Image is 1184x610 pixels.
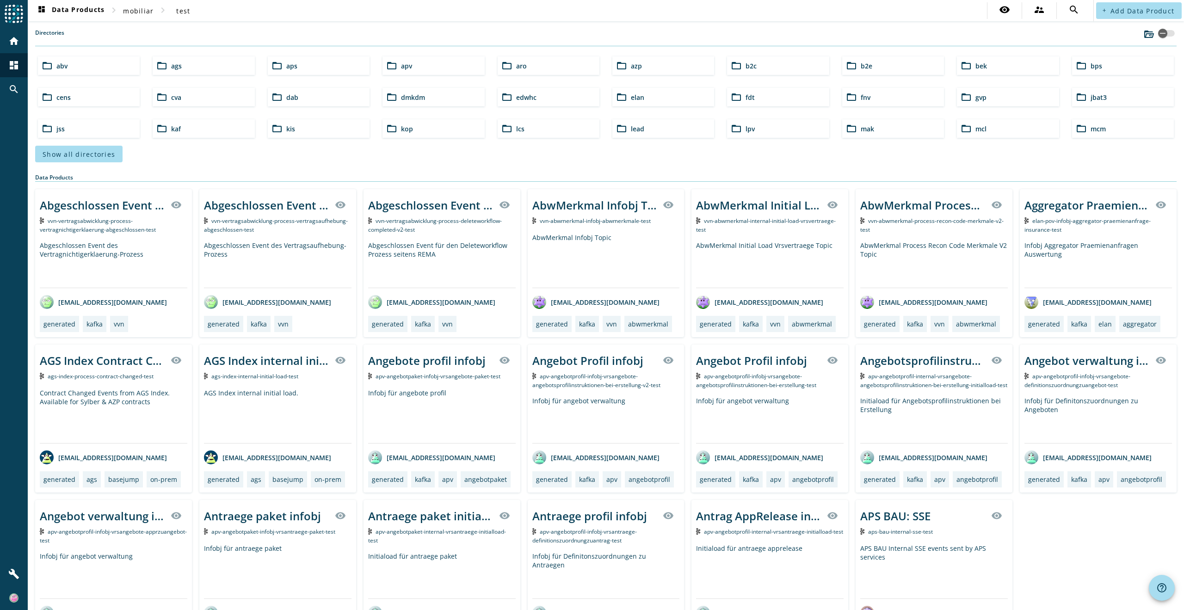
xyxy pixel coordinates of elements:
button: Show all directories [35,146,123,162]
span: lcs [516,124,524,133]
span: cva [171,93,181,102]
span: Kafka Topic: apv-angebotprofil-infobj-vrsantraege-definitionszuordnungzuantrag-test [532,528,637,544]
div: AbwMerkmal Infobj Topic [532,197,658,213]
div: Angebot verwaltung infobj [40,508,165,524]
mat-icon: folder_open [731,92,742,103]
span: Kafka Topic: apv-angebotprofil-infobj-vrsangebote-apprzuangebot-test [40,528,187,544]
img: avatar [1024,450,1038,464]
div: vvn [770,320,781,328]
div: elan [1098,320,1112,328]
div: kafka [1071,475,1087,484]
span: Kafka Topic: ags-index-internal-initial-load-test [211,372,298,380]
span: lpv [746,124,755,133]
img: avatar [204,450,218,464]
span: lead [631,124,644,133]
img: avatar [368,450,382,464]
div: AbwMerkmal Infobj Topic [532,233,680,288]
mat-icon: chevron_right [157,5,168,16]
div: generated [372,475,404,484]
span: b2e [861,62,872,70]
button: Add Data Product [1096,2,1182,19]
span: kaf [171,124,181,133]
div: Abgeschlossen Event für den Deleteworkflow Prozess seitens REMA [368,197,493,213]
mat-icon: visibility [991,199,1002,210]
div: kafka [743,320,759,328]
img: Kafka Topic: vvn-vertragsabwicklung-process-deleteworkflow-completed-v2-test [368,217,372,224]
mat-icon: visibility [663,199,674,210]
div: [EMAIL_ADDRESS][DOMAIN_NAME] [204,450,331,464]
mat-icon: folder_open [42,123,53,134]
div: Angebot verwaltung infobj [1024,353,1150,368]
mat-icon: visibility [499,510,510,521]
mat-icon: visibility [827,355,838,366]
mat-icon: folder_open [961,123,972,134]
div: kafka [579,475,595,484]
span: abv [56,62,68,70]
img: Kafka Topic: apv-angebotpaket-infobj-vrsangebote-paket-test [368,373,372,379]
span: mcl [975,124,987,133]
mat-icon: visibility [171,355,182,366]
mat-icon: chevron_right [108,5,119,16]
div: generated [43,320,75,328]
div: Angebot Profil infobj [696,353,807,368]
img: Kafka Topic: vvn-vertragsabwicklung-process-vertragnichtigerklaerung-abgeschlossen-test [40,217,44,224]
mat-icon: folder_open [386,60,397,71]
div: Infobj für antraege paket [204,544,351,598]
div: abwmerkmal [628,320,668,328]
div: APS BAU Internal SSE events sent by APS services [860,544,1008,598]
img: Kafka Topic: apv-angebotprofil-infobj-vrsangebote-angebotsprofilinstruktionen-bei-erstellung-v2-test [532,373,536,379]
div: apv [770,475,781,484]
img: Kafka Topic: apv-angebotprofil-internal-vrsantraege-initialload-test [696,528,700,535]
mat-icon: folder_open [156,123,167,134]
div: Initiaload für antraege apprelease [696,544,844,598]
div: kafka [743,475,759,484]
mat-icon: folder_open [961,60,972,71]
span: Kafka Topic: apv-angebotprofil-infobj-vrsangebote-definitionszuordnungzuangebot-test [1024,372,1130,389]
mat-icon: folder_open [1076,92,1087,103]
mat-icon: visibility [335,510,346,521]
div: Angebot Profil infobj [532,353,643,368]
span: Kafka Topic: apv-angebotprofil-infobj-vrsangebote-angebotsprofilinstruktionen-bei-erstellung-v2-test [532,372,660,389]
span: cens [56,93,71,102]
span: ags [171,62,182,70]
div: apv [442,475,453,484]
div: generated [372,320,404,328]
span: Add Data Product [1110,6,1174,15]
mat-icon: visibility [827,199,838,210]
div: vvn [114,320,124,328]
div: generated [208,320,240,328]
mat-icon: folder_open [501,92,512,103]
div: Infobj Aggregator Praemienanfragen Auswertung [1024,241,1172,288]
img: avatar [40,450,54,464]
mat-icon: visibility [991,510,1002,521]
span: Show all directories [43,150,115,159]
mat-icon: folder_open [616,123,627,134]
span: mcm [1091,124,1106,133]
span: bek [975,62,987,70]
span: fnv [861,93,870,102]
div: generated [536,475,568,484]
div: [EMAIL_ADDRESS][DOMAIN_NAME] [1024,295,1152,309]
span: jss [56,124,65,133]
div: [EMAIL_ADDRESS][DOMAIN_NAME] [368,295,495,309]
img: Kafka Topic: apv-angebotprofil-infobj-vrsangebote-angebotsprofilinstruktionen-bei-erstellung-test [696,373,700,379]
span: kis [286,124,295,133]
span: Data Products [36,5,105,16]
img: Kafka Topic: elan-pov-infobj-aggregator-praemienanfrage-insurance-test [1024,217,1029,224]
span: fdt [746,93,755,102]
div: kafka [907,475,923,484]
span: Kafka Topic: vvn-abwmerkmal-infobj-abwmerkmale-test [540,217,651,225]
span: Kafka Topic: apv-angebotpaket-internal-vrsantraege-initialload-test [368,528,506,544]
button: mobiliar [119,2,157,19]
div: Data Products [35,173,1177,182]
span: bps [1091,62,1102,70]
img: Kafka Topic: apv-angebotprofil-internal-vrsangebote-angebotsprofilinstruktionen-bei-erstellung-in... [860,373,864,379]
mat-icon: visibility [663,355,674,366]
div: angebotprofil [629,475,670,484]
mat-icon: folder_open [501,123,512,134]
img: avatar [532,450,546,464]
img: avatar [860,295,874,309]
span: b2c [746,62,757,70]
div: on-prem [150,475,177,484]
div: generated [536,320,568,328]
